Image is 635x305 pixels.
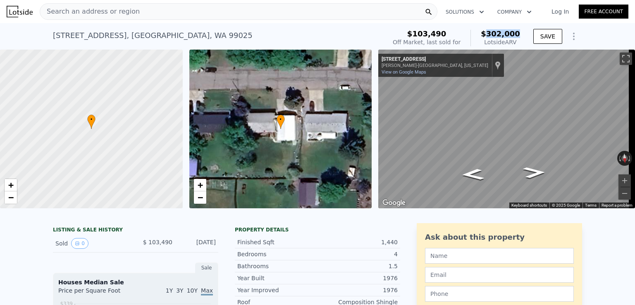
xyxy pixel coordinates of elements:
div: Price per Square Foot [58,286,136,300]
a: Show location on map [495,61,501,70]
path: Go East, E Eastland Dr [452,166,494,183]
div: [STREET_ADDRESS] [382,56,488,63]
a: Report a problem [602,203,633,207]
button: Zoom out [618,187,631,200]
div: Sold [55,238,129,249]
span: $ 103,490 [143,239,172,245]
span: • [87,116,95,123]
div: 4 [317,250,398,258]
a: View on Google Maps [382,69,426,75]
div: • [277,114,285,129]
div: 1.5 [317,262,398,270]
button: Zoom in [618,174,631,187]
div: Bedrooms [237,250,317,258]
div: [STREET_ADDRESS] , [GEOGRAPHIC_DATA] , WA 99025 [53,30,253,41]
div: Year Built [237,274,317,282]
div: 1,440 [317,238,398,246]
a: Open this area in Google Maps (opens a new window) [380,198,408,208]
div: Off Market, last sold for [393,38,461,46]
button: Show Options [566,28,582,45]
input: Name [425,248,574,264]
span: − [8,192,14,203]
input: Email [425,267,574,283]
path: Go West, E Eastland Dr [513,164,555,181]
button: Keyboard shortcuts [511,203,547,208]
div: Lotside ARV [481,38,520,46]
button: Company [491,5,538,19]
span: Search an address or region [40,7,140,17]
a: Zoom in [194,179,206,191]
span: + [197,180,203,190]
div: Houses Median Sale [58,278,213,286]
div: Ask about this property [425,231,574,243]
span: © 2025 Google [552,203,580,207]
a: Zoom out [194,191,206,204]
a: Zoom out [5,191,17,204]
img: Lotside [7,6,33,17]
div: Sale [195,262,218,273]
span: $103,490 [407,29,446,38]
button: Rotate counterclockwise [617,151,622,166]
div: Map [378,50,635,208]
span: Max [201,287,213,295]
img: Google [380,198,408,208]
button: Toggle fullscreen view [620,52,632,65]
span: + [8,180,14,190]
a: Free Account [579,5,628,19]
div: Property details [235,226,400,233]
span: − [197,192,203,203]
button: View historical data [71,238,88,249]
span: • [277,116,285,123]
span: 1Y [166,287,173,294]
div: LISTING & SALE HISTORY [53,226,218,235]
button: Rotate clockwise [628,151,633,166]
div: Bathrooms [237,262,317,270]
input: Phone [425,286,574,302]
div: • [87,114,95,129]
span: 3Y [176,287,183,294]
span: $302,000 [481,29,520,38]
button: Solutions [439,5,491,19]
a: Zoom in [5,179,17,191]
span: 10Y [187,287,198,294]
a: Terms [585,203,597,207]
div: 1976 [317,274,398,282]
a: Log In [542,7,579,16]
button: SAVE [533,29,562,44]
div: 1976 [317,286,398,294]
button: Reset the view [621,150,628,166]
div: Street View [378,50,635,208]
div: [DATE] [179,238,216,249]
div: [PERSON_NAME]-[GEOGRAPHIC_DATA], [US_STATE] [382,63,488,68]
div: Year Improved [237,286,317,294]
div: Finished Sqft [237,238,317,246]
